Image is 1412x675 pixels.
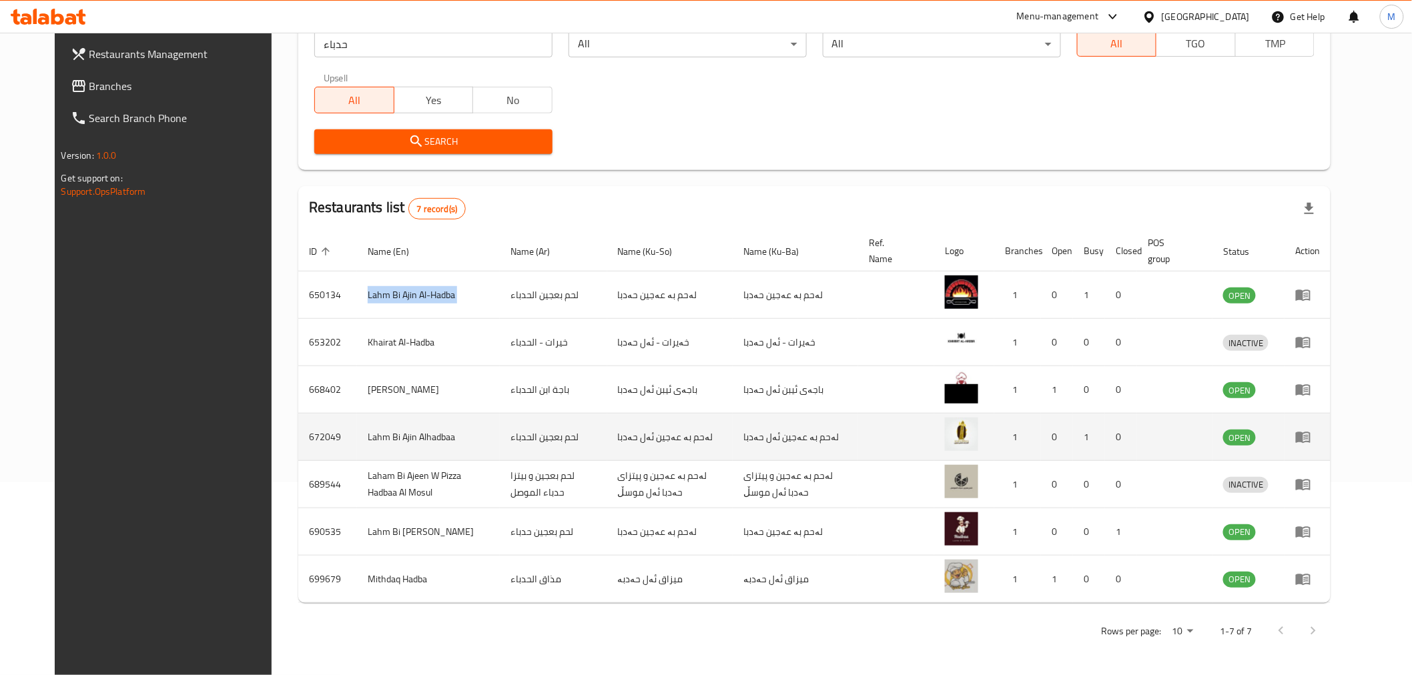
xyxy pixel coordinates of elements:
td: 650134 [298,271,357,319]
td: 1 [1041,366,1073,414]
div: INACTIVE [1223,335,1269,351]
span: Branches [89,78,280,94]
th: Open [1041,231,1073,271]
div: Menu [1295,429,1320,445]
td: 0 [1041,508,1073,556]
span: Restaurants Management [89,46,280,62]
td: Laham Bi Ajeen W Pizza Hadbaa Al Mosul [357,461,500,508]
a: Branches [60,70,290,102]
span: Get support on: [61,169,123,187]
th: Branches [994,231,1041,271]
td: 0 [1105,414,1137,461]
td: 0 [1105,366,1137,414]
p: Rows per page: [1101,623,1161,640]
div: OPEN [1223,524,1256,540]
td: 689544 [298,461,357,508]
td: لحم بعجين الحدباء [500,271,607,319]
span: 7 record(s) [409,203,466,215]
td: باجەی ئیبن ئەل حەدبا [733,366,858,414]
td: 0 [1041,271,1073,319]
span: TGO [1162,34,1230,53]
td: باجەی ئیبن ئەل حەدبا [607,366,733,414]
td: 1 [1073,414,1105,461]
p: 1-7 of 7 [1220,623,1252,640]
td: خيرات - الحدباء [500,319,607,366]
td: 1 [994,556,1041,603]
span: Name (Ku-So) [618,243,690,259]
span: OPEN [1223,383,1256,398]
div: OPEN [1223,430,1256,446]
td: مذاق الحدباء [500,556,607,603]
span: Search [325,133,542,150]
span: All [320,91,389,110]
label: Upsell [324,73,348,83]
span: Ref. Name [869,235,918,267]
div: Menu [1295,334,1320,350]
button: All [314,87,394,113]
img: Laham Bi Ajeen W Pizza Hadbaa Al Mosul [945,465,978,498]
td: لحم بعجين الحدباء [500,414,607,461]
a: Search Branch Phone [60,102,290,134]
a: Restaurants Management [60,38,290,70]
img: Mithdaq Hadba [945,560,978,593]
td: Lahm Bi Ajin Al-Hadba [357,271,500,319]
td: میزاق ئەل حەدبە [733,556,858,603]
span: All [1083,34,1152,53]
a: Support.OpsPlatform [61,183,146,200]
button: All [1077,30,1157,57]
td: لەحم بە عەجین و پیتزای حەدبا ئەل موسڵ [733,461,858,508]
span: Name (En) [368,243,426,259]
button: Search [314,129,553,154]
td: 0 [1105,461,1137,508]
span: Version: [61,147,94,164]
td: 1 [994,414,1041,461]
td: لەحم بە عەجین حەدبا [607,508,733,556]
td: 668402 [298,366,357,414]
td: لەحم بە عەجین و پیتزای حەدبا ئەل موسڵ [607,461,733,508]
td: لحم بعجين حدباء [500,508,607,556]
div: Rows per page: [1166,622,1198,642]
div: Menu [1295,476,1320,492]
td: 699679 [298,556,357,603]
td: 690535 [298,508,357,556]
td: Lahm Bi Ajin Alhadbaa [357,414,500,461]
input: Search for restaurant name or ID.. [314,31,553,57]
span: No [478,91,547,110]
td: 1 [994,366,1041,414]
td: لحم بعجين و بيتزا حدباء الموصل [500,461,607,508]
span: Name (Ku-Ba) [743,243,816,259]
button: Yes [394,87,474,113]
div: [GEOGRAPHIC_DATA] [1162,9,1250,24]
h2: Restaurants list [309,197,466,219]
button: No [472,87,553,113]
button: TGO [1156,30,1236,57]
img: Lahm Bi Ajin Alhadbaa [945,418,978,451]
td: خەیرات - ئەل حەدبا [733,319,858,366]
th: Busy [1073,231,1105,271]
th: Logo [934,231,994,271]
div: Menu [1295,524,1320,540]
td: 0 [1073,319,1105,366]
td: لەحم بە عەجین حەدبا [733,271,858,319]
td: لەحم بە عەجین ئەل حەدبا [733,414,858,461]
td: 1 [1105,508,1137,556]
td: Khairat Al-Hadba [357,319,500,366]
td: Mithdaq Hadba [357,556,500,603]
td: 0 [1105,271,1137,319]
td: باجة ابن الحدباء [500,366,607,414]
div: Export file [1293,193,1325,225]
div: INACTIVE [1223,477,1269,493]
div: OPEN [1223,287,1256,303]
div: Menu-management [1017,9,1099,25]
td: 1 [1041,556,1073,603]
span: TMP [1241,34,1310,53]
td: 0 [1041,414,1073,461]
img: Lahm Bi Ajin Al-Hadba [945,275,978,309]
span: POS group [1148,235,1196,267]
td: 1 [994,271,1041,319]
td: 1 [1073,271,1105,319]
td: Lahm Bi [PERSON_NAME] [357,508,500,556]
td: میزاق ئەل حەدبە [607,556,733,603]
span: Status [1223,243,1267,259]
span: Search Branch Phone [89,110,280,126]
